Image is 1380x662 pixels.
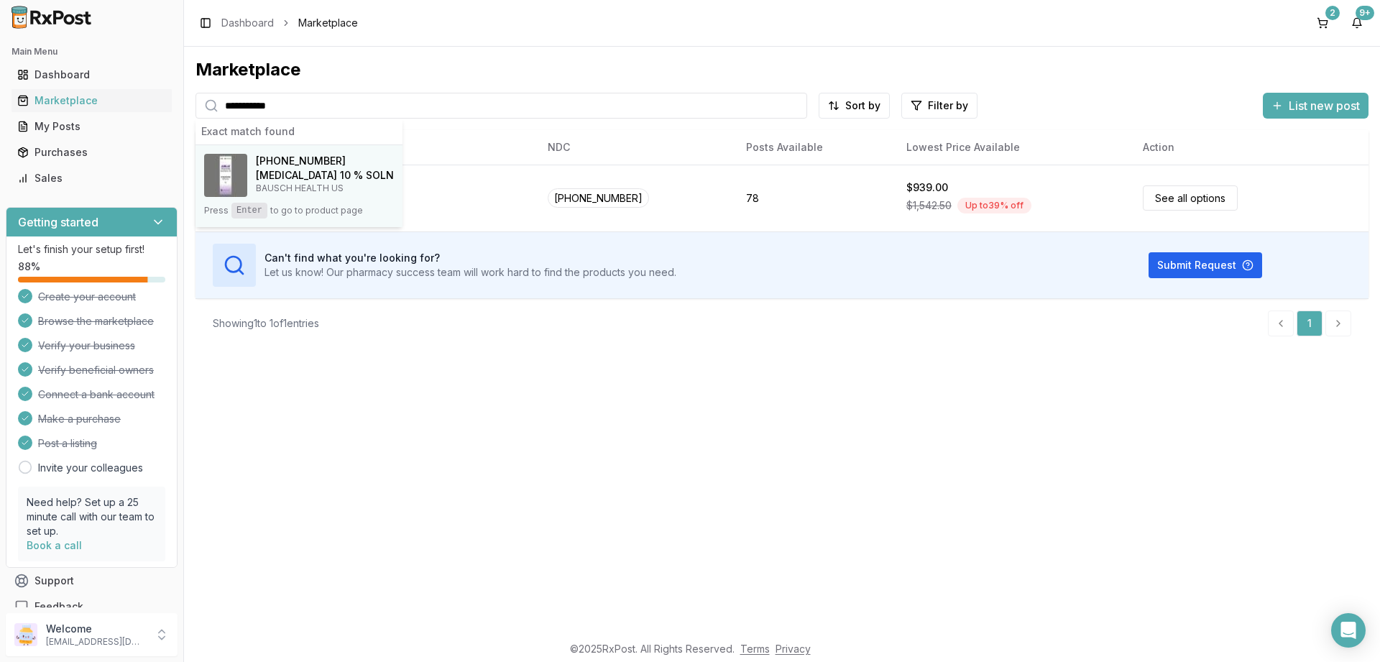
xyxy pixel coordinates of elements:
div: Marketplace [195,58,1368,81]
a: Dashboard [11,62,172,88]
p: Let us know! Our pharmacy success team will work hard to find the products you need. [264,265,676,280]
span: Filter by [928,98,968,113]
button: Feedback [6,594,178,620]
div: Showing 1 to 1 of 1 entries [213,316,319,331]
h2: Main Menu [11,46,172,58]
div: Open Intercom Messenger [1331,613,1366,648]
div: 2 [1325,6,1340,20]
th: NDC [536,130,735,165]
p: [EMAIL_ADDRESS][DOMAIN_NAME] [46,636,146,648]
th: Action [1131,130,1368,165]
span: to go to product page [270,205,363,216]
span: Make a purchase [38,412,121,426]
span: Verify beneficial owners [38,363,154,377]
h4: [MEDICAL_DATA] 10 % SOLN [256,168,394,183]
span: [PHONE_NUMBER] [548,188,649,208]
p: BAUSCH HEALTH US [256,183,394,194]
span: Post a listing [38,436,97,451]
button: List new post [1263,93,1368,119]
button: Jublia 10 % SOLN[PHONE_NUMBER][MEDICAL_DATA] 10 % SOLNBAUSCH HEALTH USPressEnterto go to product ... [195,145,402,227]
div: Up to 39 % off [957,198,1031,213]
button: Submit Request [1149,252,1262,278]
span: [PHONE_NUMBER] [256,154,346,168]
div: $939.00 [906,180,948,195]
span: Sort by [845,98,880,113]
h3: Can't find what you're looking for? [264,251,676,265]
span: 88 % [18,259,40,274]
span: List new post [1289,97,1360,114]
span: $1,542.50 [906,198,952,213]
div: Dashboard [17,68,166,82]
span: Connect a bank account [38,387,155,402]
a: List new post [1263,100,1368,114]
div: Exact match found [195,119,402,145]
div: 9+ [1356,6,1374,20]
a: See all options [1143,185,1238,211]
span: Feedback [34,599,83,614]
nav: pagination [1268,311,1351,336]
p: Need help? Set up a 25 minute call with our team to set up. [27,495,157,538]
img: Jublia 10 % SOLN [204,154,247,197]
th: Posts Available [735,130,894,165]
a: Terms [740,643,770,655]
button: Support [6,568,178,594]
h3: Getting started [18,213,98,231]
button: My Posts [6,115,178,138]
span: Create your account [38,290,136,304]
div: Sales [17,171,166,185]
nav: breadcrumb [221,16,358,30]
th: Lowest Price Available [895,130,1132,165]
p: Welcome [46,622,146,636]
img: RxPost Logo [6,6,98,29]
a: Invite your colleagues [38,461,143,475]
button: Filter by [901,93,977,119]
button: Marketplace [6,89,178,112]
div: My Posts [17,119,166,134]
span: Marketplace [298,16,358,30]
a: Book a call [27,539,82,551]
td: 78 [735,165,894,231]
button: Sales [6,167,178,190]
img: User avatar [14,623,37,646]
kbd: Enter [231,203,267,219]
button: 9+ [1345,12,1368,35]
a: Dashboard [221,16,274,30]
div: Marketplace [17,93,166,108]
button: 2 [1311,12,1334,35]
button: Sort by [819,93,890,119]
a: My Posts [11,114,172,139]
button: Purchases [6,141,178,164]
p: Let's finish your setup first! [18,242,165,257]
a: Sales [11,165,172,191]
a: Marketplace [11,88,172,114]
div: Purchases [17,145,166,160]
a: Privacy [776,643,811,655]
span: Press [204,205,229,216]
a: Purchases [11,139,172,165]
a: 1 [1297,311,1322,336]
button: Dashboard [6,63,178,86]
span: Verify your business [38,339,135,353]
span: Browse the marketplace [38,314,154,328]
